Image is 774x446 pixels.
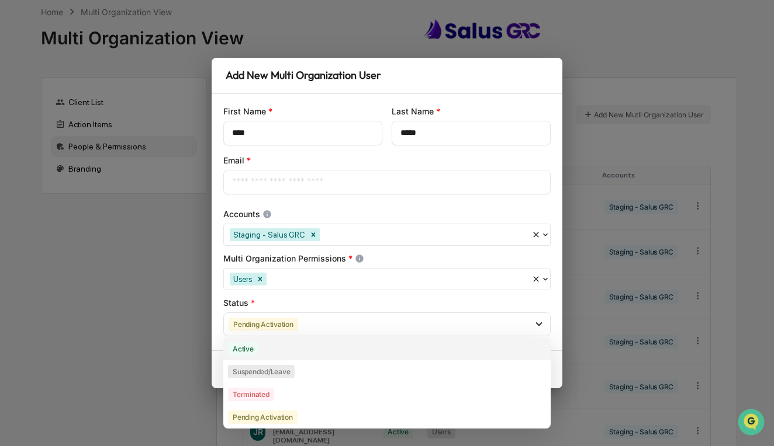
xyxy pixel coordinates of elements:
span: Attestations [96,147,145,159]
div: Status [223,297,551,309]
span: Preclearance [23,147,75,159]
a: Powered byPylon [82,197,141,207]
span: Pylon [116,198,141,207]
h2: Add New Multi Organization User [212,58,562,94]
p: How can we help? [12,25,213,43]
a: 🔎Data Lookup [7,165,78,186]
div: Remove Staging - Salus GRC [307,228,320,241]
div: Start new chat [40,89,192,101]
span: Last Name [392,106,436,116]
div: 🖐️ [12,148,21,158]
div: 🗄️ [85,148,94,158]
img: 1746055101610-c473b297-6a78-478c-a979-82029cc54cd1 [12,89,33,110]
div: Suspended/Leave [228,365,295,378]
button: Start new chat [199,93,213,107]
div: Active [228,342,258,356]
div: Staging - Salus GRC [230,228,307,241]
div: Users [230,273,254,285]
div: We're available if you need us! [40,101,148,110]
span: Email [223,155,247,165]
a: 🗄️Attestations [80,142,150,163]
div: Terminated [228,388,274,401]
a: 🖐️Preclearance [7,142,80,163]
div: Pending Activation [228,410,298,424]
span: Data Lookup [23,169,74,181]
div: Accounts [223,208,551,220]
iframe: Open customer support [737,407,768,439]
div: Remove Users [254,273,267,285]
div: 🔎 [12,170,21,180]
div: Multi Organization Permissions [223,253,551,264]
div: Pending Activation [229,318,298,331]
span: First Name [223,106,268,116]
